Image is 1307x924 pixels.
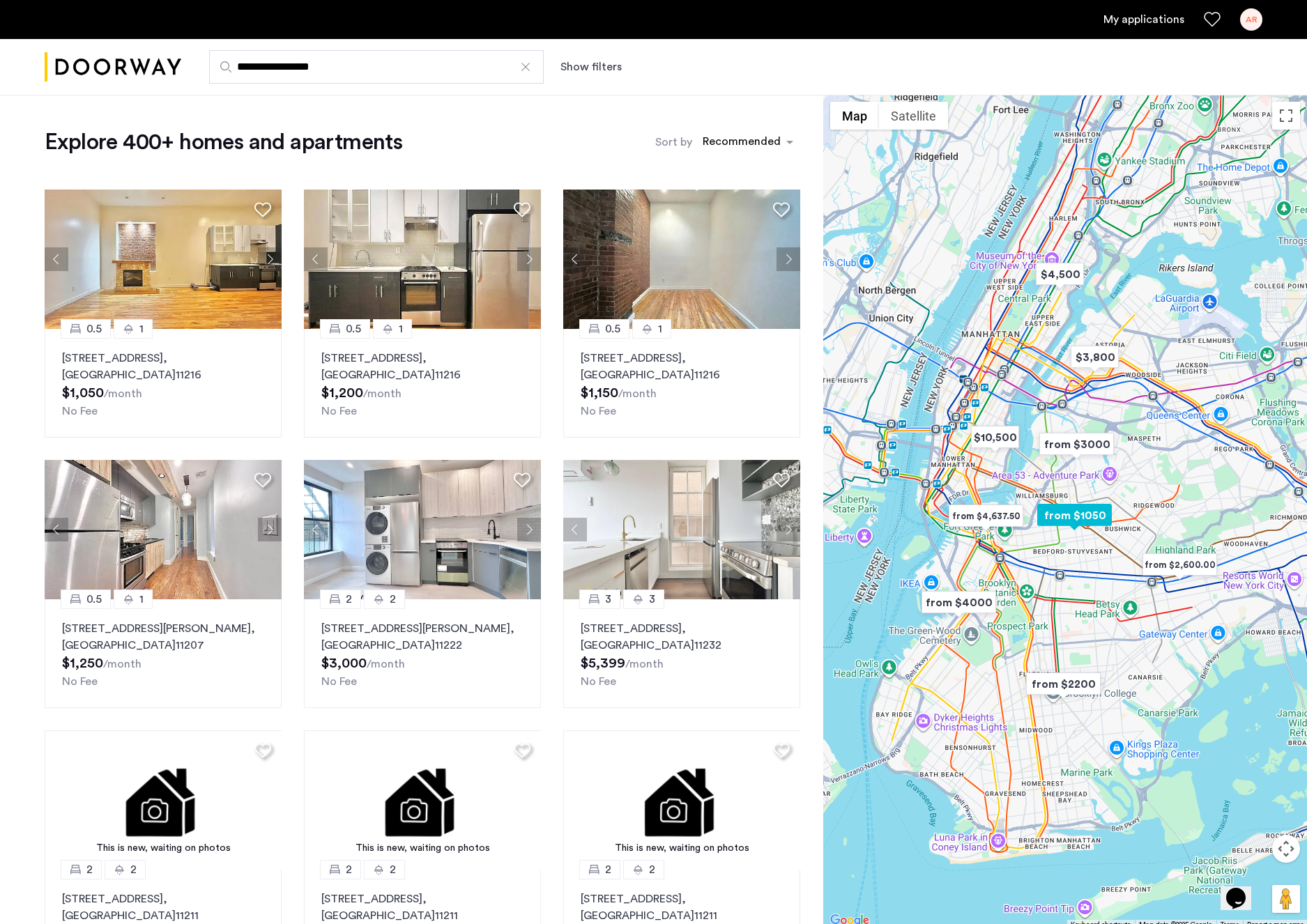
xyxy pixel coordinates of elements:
span: No Fee [62,406,98,417]
a: 0.51[STREET_ADDRESS], [GEOGRAPHIC_DATA]11216No Fee [45,329,282,438]
span: 1 [399,321,403,337]
button: Show or hide filters [560,59,622,75]
a: Cazamio logo [45,41,181,93]
button: Show street map [830,102,879,130]
span: No Fee [321,406,357,417]
button: Next apartment [777,247,800,271]
span: 2 [390,591,396,608]
div: $4,500 [1030,259,1090,290]
label: Sort by [655,134,692,151]
p: [STREET_ADDRESS] 11216 [581,350,783,383]
span: 2 [346,861,352,878]
span: 0.5 [86,591,102,608]
span: 2 [346,591,352,608]
button: Next apartment [517,518,541,541]
div: from $1050 [1032,500,1117,531]
p: [STREET_ADDRESS][PERSON_NAME] 11207 [62,620,264,654]
button: Previous apartment [45,518,68,541]
a: This is new, waiting on photos [563,730,801,870]
div: from $2,600.00 [1137,549,1223,580]
button: Toggle fullscreen view [1272,102,1300,130]
input: Apartment Search [209,50,544,84]
sub: /month [104,388,142,399]
span: $5,399 [581,656,625,670]
p: [STREET_ADDRESS] 11211 [321,891,523,924]
span: $1,200 [321,386,363,400]
div: This is new, waiting on photos [52,841,275,856]
button: Map camera controls [1272,835,1300,863]
h1: Explore 400+ homes and apartments [45,128,402,156]
div: This is new, waiting on photos [570,841,794,856]
sub: /month [367,659,405,670]
img: 2016_638584712655698465.jpeg [45,460,282,599]
img: 2016_638592645481740821.jpeg [45,190,282,329]
div: $10,500 [965,422,1025,453]
img: dc6efc1f-24ba-4395-9182-45437e21be9a_638894148567455497.jpeg [563,460,801,599]
button: Next apartment [517,247,541,271]
span: No Fee [62,676,98,687]
button: Next apartment [777,518,800,541]
img: logo [45,41,181,93]
sub: /month [618,388,657,399]
a: My application [1103,11,1184,28]
sub: /month [103,659,142,670]
span: 0.5 [605,321,620,337]
a: 0.51[STREET_ADDRESS][PERSON_NAME], [GEOGRAPHIC_DATA]11207No Fee [45,599,282,708]
div: from $2200 [1021,668,1106,700]
p: [STREET_ADDRESS] 11232 [581,620,783,654]
sub: /month [625,659,664,670]
button: Previous apartment [563,518,587,541]
a: 33[STREET_ADDRESS], [GEOGRAPHIC_DATA]11232No Fee [563,599,800,708]
img: 2016_638592645481785452.jpeg [563,190,801,329]
span: 0.5 [86,321,102,337]
span: $1,150 [581,386,618,400]
span: $1,250 [62,656,103,670]
img: 1.gif [304,730,542,870]
span: 0.5 [346,321,361,337]
span: 2 [130,861,137,878]
button: Next apartment [258,518,282,541]
a: This is new, waiting on photos [304,730,542,870]
span: $3,000 [321,656,367,670]
div: AR [1240,8,1262,31]
button: Previous apartment [304,247,328,271]
span: 2 [649,861,655,878]
span: 2 [605,861,611,878]
span: 3 [605,591,611,608]
p: [STREET_ADDRESS] 11216 [321,350,523,383]
span: 1 [139,591,144,608]
a: This is new, waiting on photos [45,730,282,870]
span: 1 [139,321,144,337]
ng-select: sort-apartment [696,130,800,155]
button: Drag Pegman onto the map to open Street View [1272,885,1300,913]
div: This is new, waiting on photos [311,841,535,856]
img: 2013_638472368135661179.jpeg [304,460,542,599]
button: Previous apartment [45,247,68,271]
iframe: chat widget [1221,868,1265,910]
span: 1 [658,321,662,337]
img: 1.gif [45,730,282,870]
div: $3,800 [1065,341,1124,373]
p: [STREET_ADDRESS] 11216 [62,350,264,383]
button: Previous apartment [304,518,328,541]
a: 22[STREET_ADDRESS][PERSON_NAME], [GEOGRAPHIC_DATA]11222No Fee [304,599,541,708]
span: 2 [86,861,93,878]
sub: /month [363,388,402,399]
span: No Fee [321,676,357,687]
a: 0.51[STREET_ADDRESS], [GEOGRAPHIC_DATA]11216No Fee [563,329,800,438]
div: Recommended [701,133,781,153]
div: from $4,637.50 [943,500,1029,532]
span: No Fee [581,676,616,687]
div: from $4000 [916,587,1002,618]
div: from $3000 [1034,429,1119,460]
img: 2016_638592645481726276.jpeg [304,190,542,329]
span: 3 [649,591,655,608]
button: Next apartment [258,247,282,271]
a: 0.51[STREET_ADDRESS], [GEOGRAPHIC_DATA]11216No Fee [304,329,541,438]
a: Favorites [1204,11,1221,28]
img: 1.gif [563,730,801,870]
p: [STREET_ADDRESS] 11211 [581,891,783,924]
span: No Fee [581,406,616,417]
span: $1,050 [62,386,104,400]
p: [STREET_ADDRESS] 11211 [62,891,264,924]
